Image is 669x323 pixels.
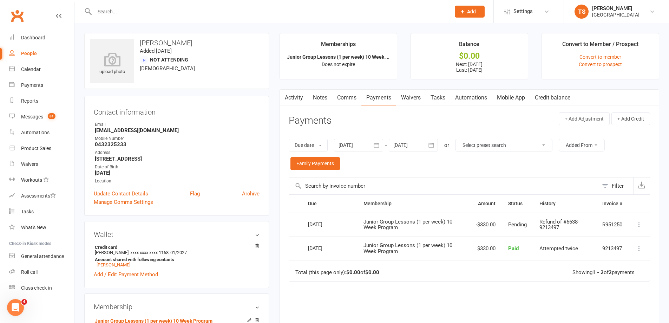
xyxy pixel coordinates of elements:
button: Added From [559,139,605,151]
a: Archive [242,189,260,198]
div: [PERSON_NAME] [592,5,640,12]
strong: [DATE] [95,170,260,176]
strong: $0.00 [365,269,379,276]
a: General attendance kiosk mode [9,248,74,264]
div: Automations [21,130,50,135]
div: Product Sales [21,146,51,151]
a: Payments [361,90,396,106]
strong: Credit card [95,245,256,250]
a: Automations [450,90,492,106]
a: Assessments [9,188,74,204]
div: Tasks [21,209,34,214]
strong: 1 - 2 [592,269,604,276]
div: Class check-in [21,285,52,291]
div: Total (this page only): of [295,270,379,276]
div: Balance [459,40,479,52]
h3: [PERSON_NAME] [90,39,263,47]
a: People [9,46,74,62]
span: 01/2027 [170,250,187,255]
strong: [STREET_ADDRESS] [95,156,260,162]
span: 4 [21,299,27,305]
div: Refund of #6638-9213497 [539,219,590,231]
div: [DATE] [308,243,340,253]
div: Memberships [321,40,356,52]
a: Automations [9,125,74,141]
li: [PERSON_NAME] [94,244,260,269]
div: upload photo [90,52,134,76]
a: Roll call [9,264,74,280]
a: Messages 81 [9,109,74,125]
div: People [21,51,37,56]
a: Payments [9,77,74,93]
th: Status [502,195,533,213]
div: [DATE] [308,219,340,230]
span: Not Attending [150,57,188,63]
div: Convert to Member / Prospect [562,40,638,52]
a: Update Contact Details [94,189,148,198]
strong: 0432325233 [95,141,260,148]
div: Workouts [21,177,42,183]
a: Family Payments [290,157,340,170]
strong: $0.00 [346,269,360,276]
a: Reports [9,93,74,109]
a: Flag [190,189,200,198]
a: Clubworx [8,7,26,25]
a: Activity [280,90,308,106]
div: Mobile Number [95,135,260,142]
a: [PERSON_NAME] [97,262,130,267]
div: What's New [21,225,46,230]
td: 9213497 [596,237,629,260]
strong: 2 [609,269,612,276]
div: or [444,141,449,149]
p: Next: [DATE] Last: [DATE] [417,62,522,73]
div: Roll call [21,269,38,275]
span: [DEMOGRAPHIC_DATA] [140,65,195,72]
td: R951250 [596,213,629,237]
th: Membership [357,195,470,213]
span: Junior Group Lessons (1 per week) 10 Week Program [363,242,452,254]
div: Calendar [21,66,41,72]
button: + Add Adjustment [559,112,610,125]
iframe: Intercom live chat [7,299,24,316]
div: TS [575,5,589,19]
span: 81 [48,113,55,119]
div: Showing of payments [572,270,635,276]
div: Waivers [21,161,38,167]
button: + Add Credit [611,112,650,125]
span: Attempted twice [539,245,578,252]
div: Date of Birth [95,164,260,170]
a: Tasks [426,90,450,106]
th: History [533,195,596,213]
button: Due date [289,139,328,151]
span: Pending [508,221,527,228]
th: Amount [470,195,502,213]
a: Manage Comms Settings [94,198,153,206]
div: Filter [612,182,624,190]
h3: Payments [289,115,332,126]
strong: Junior Group Lessons (1 per week) 10 Week ... [287,54,389,60]
a: Class kiosk mode [9,280,74,296]
span: Settings [513,4,533,19]
div: [GEOGRAPHIC_DATA] [592,12,640,18]
span: Paid [508,245,519,252]
div: Location [95,178,260,185]
div: Dashboard [21,35,45,40]
time: Added [DATE] [140,48,172,54]
a: Convert to prospect [579,62,622,67]
input: Search by invoice number [289,177,598,194]
a: Notes [308,90,332,106]
div: Email [95,121,260,128]
a: Dashboard [9,30,74,46]
td: -$330.00 [470,213,502,237]
div: Reports [21,98,38,104]
td: $330.00 [470,237,502,260]
a: Calendar [9,62,74,77]
th: Due [302,195,357,213]
input: Search... [92,7,446,17]
div: $0.00 [417,52,522,60]
span: Junior Group Lessons (1 per week) 10 Week Program [363,219,452,231]
h3: Membership [94,303,260,311]
span: xxxx xxxx xxxx 1168 [130,250,169,255]
a: Product Sales [9,141,74,156]
span: Does not expire [322,62,355,67]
